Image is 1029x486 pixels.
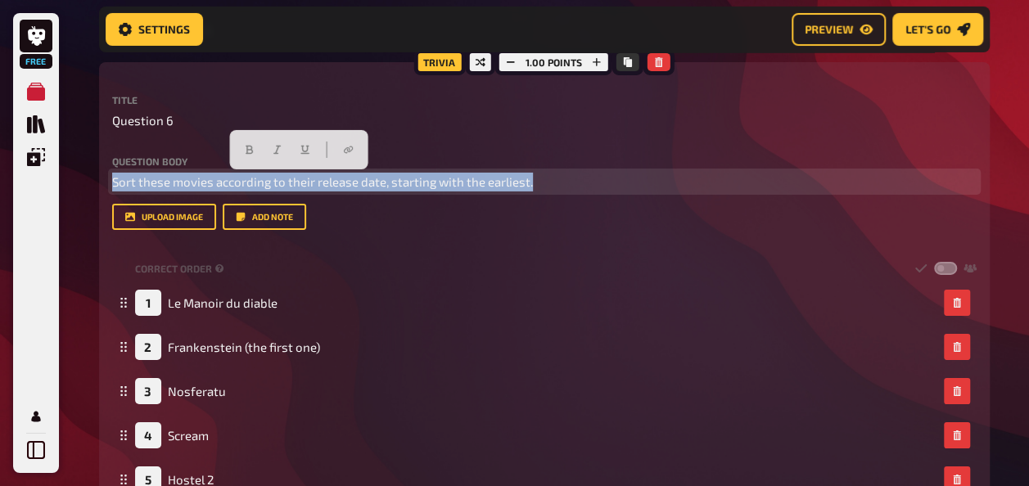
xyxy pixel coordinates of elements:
a: Quiz Library [20,108,52,141]
a: Let's go [892,13,983,46]
a: Preview [792,13,886,46]
span: Correct order [135,262,212,276]
span: Settings [138,24,190,35]
a: Overlays [20,141,52,173]
button: upload image [112,204,216,230]
span: Let's go [905,24,950,35]
span: Free [21,56,51,66]
a: Settings [106,13,203,46]
div: 4 [135,422,161,448]
a: My Account [20,400,52,433]
label: Title [112,95,977,105]
button: Copy [616,53,639,71]
span: Question 6 [112,111,174,130]
div: 1 [135,290,161,316]
label: Question body [112,156,977,166]
span: Scream [168,428,209,443]
span: Preview [805,24,853,35]
button: Add note [223,204,306,230]
div: Trivia [413,49,465,75]
span: Frankenstein (the first one) [168,340,320,354]
span: Nosferatu [168,384,226,398]
div: 3 [135,378,161,404]
a: My Quizzes [20,75,52,108]
span: Sort these movies according to their release date, starting with the earliest. [112,174,533,189]
div: 2 [135,334,161,360]
div: 1.00 points [495,49,612,75]
span: Le Manoir du diable [168,295,278,310]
